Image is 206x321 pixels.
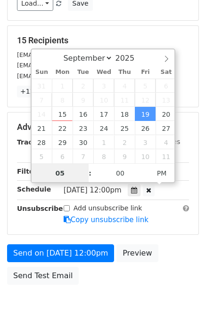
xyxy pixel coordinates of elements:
span: October 3, 2025 [135,135,156,149]
a: Send on [DATE] 12:00pm [7,244,114,262]
span: August 31, 2025 [32,79,52,93]
span: Click to toggle [149,164,175,183]
span: [DATE] 12:00pm [64,186,122,194]
span: October 7, 2025 [73,149,93,163]
span: September 3, 2025 [93,79,114,93]
span: Tue [73,69,93,75]
span: September 19, 2025 [135,107,156,121]
span: September 29, 2025 [52,135,73,149]
span: October 8, 2025 [93,149,114,163]
strong: Tracking [17,138,49,146]
span: September 2, 2025 [73,79,93,93]
iframe: Chat Widget [159,276,206,321]
span: September 1, 2025 [52,79,73,93]
span: October 11, 2025 [156,149,176,163]
span: September 17, 2025 [93,107,114,121]
span: September 9, 2025 [73,93,93,107]
a: Send Test Email [7,267,79,285]
span: September 25, 2025 [114,121,135,135]
small: [EMAIL_ADDRESS][DOMAIN_NAME] [17,51,122,58]
span: September 18, 2025 [114,107,135,121]
span: September 30, 2025 [73,135,93,149]
small: [EMAIL_ADDRESS][DOMAIN_NAME] [17,72,122,80]
span: September 20, 2025 [156,107,176,121]
input: Hour [32,164,89,183]
span: Wed [93,69,114,75]
span: Thu [114,69,135,75]
span: September 21, 2025 [32,121,52,135]
strong: Filters [17,168,41,175]
span: September 11, 2025 [114,93,135,107]
strong: Schedule [17,185,51,193]
input: Minute [91,164,149,183]
span: Sun [32,69,52,75]
a: Copy unsubscribe link [64,216,148,224]
span: September 5, 2025 [135,79,156,93]
strong: Unsubscribe [17,205,63,212]
span: September 7, 2025 [32,93,52,107]
span: Fri [135,69,156,75]
span: October 2, 2025 [114,135,135,149]
span: September 14, 2025 [32,107,52,121]
span: October 9, 2025 [114,149,135,163]
span: September 6, 2025 [156,79,176,93]
span: September 28, 2025 [32,135,52,149]
h5: 15 Recipients [17,35,189,46]
h5: Advanced [17,122,189,132]
span: September 13, 2025 [156,93,176,107]
span: Mon [52,69,73,75]
span: September 15, 2025 [52,107,73,121]
span: September 26, 2025 [135,121,156,135]
span: September 16, 2025 [73,107,93,121]
span: September 8, 2025 [52,93,73,107]
small: [EMAIL_ADDRESS][DOMAIN_NAME] [17,62,122,69]
a: +12 more [17,86,57,97]
span: September 22, 2025 [52,121,73,135]
span: October 4, 2025 [156,135,176,149]
span: : [89,164,91,183]
span: September 4, 2025 [114,79,135,93]
span: September 12, 2025 [135,93,156,107]
span: October 1, 2025 [93,135,114,149]
span: September 10, 2025 [93,93,114,107]
span: September 24, 2025 [93,121,114,135]
input: Year [113,54,147,63]
span: October 6, 2025 [52,149,73,163]
label: Add unsubscribe link [74,203,142,213]
span: October 5, 2025 [32,149,52,163]
span: October 10, 2025 [135,149,156,163]
span: September 27, 2025 [156,121,176,135]
span: Sat [156,69,176,75]
a: Preview [116,244,158,262]
span: September 23, 2025 [73,121,93,135]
